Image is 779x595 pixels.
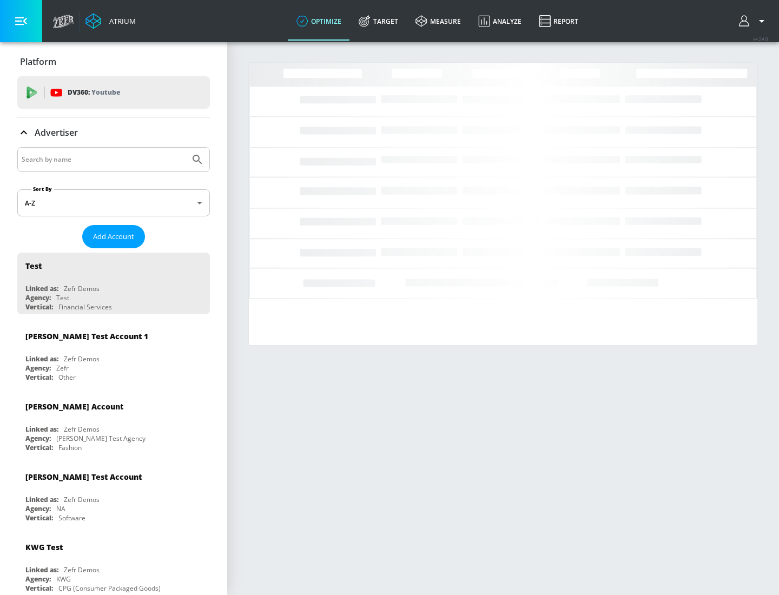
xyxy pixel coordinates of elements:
div: Agency: [25,574,51,584]
label: Sort By [31,186,54,193]
span: v 4.24.0 [753,36,768,42]
div: Atrium [105,16,136,26]
a: Report [530,2,587,41]
div: CPG (Consumer Packaged Goods) [58,584,161,593]
div: Financial Services [58,302,112,312]
div: Fashion [58,443,82,452]
a: Target [350,2,407,41]
a: measure [407,2,470,41]
div: Zefr Demos [64,495,100,504]
div: Linked as: [25,565,58,574]
div: Linked as: [25,425,58,434]
div: Vertical: [25,302,53,312]
span: Add Account [93,230,134,243]
div: KWG [56,574,71,584]
div: Vertical: [25,584,53,593]
div: TestLinked as:Zefr DemosAgency:TestVertical:Financial Services [17,253,210,314]
div: Vertical: [25,513,53,523]
div: Agency: [25,434,51,443]
div: [PERSON_NAME] Test AccountLinked as:Zefr DemosAgency:NAVertical:Software [17,464,210,525]
div: Software [58,513,85,523]
div: Advertiser [17,117,210,148]
div: A-Z [17,189,210,216]
p: Youtube [91,87,120,98]
div: Agency: [25,504,51,513]
a: optimize [288,2,350,41]
div: Linked as: [25,284,58,293]
p: Platform [20,56,56,68]
p: DV360: [68,87,120,98]
div: Test [25,261,42,271]
div: Vertical: [25,373,53,382]
div: NA [56,504,65,513]
div: Test [56,293,69,302]
div: [PERSON_NAME] Test Account [25,472,142,482]
div: Zefr Demos [64,354,100,363]
div: [PERSON_NAME] Test Account 1Linked as:Zefr DemosAgency:ZefrVertical:Other [17,323,210,385]
div: Other [58,373,76,382]
div: Zefr Demos [64,425,100,434]
div: DV360: Youtube [17,76,210,109]
div: Zefr Demos [64,565,100,574]
input: Search by name [22,153,186,167]
div: Platform [17,47,210,77]
div: [PERSON_NAME] AccountLinked as:Zefr DemosAgency:[PERSON_NAME] Test AgencyVertical:Fashion [17,393,210,455]
a: Analyze [470,2,530,41]
div: Agency: [25,363,51,373]
p: Advertiser [35,127,78,138]
div: Zefr Demos [64,284,100,293]
div: Zefr [56,363,69,373]
div: [PERSON_NAME] Test Agency [56,434,146,443]
div: [PERSON_NAME] Test Account 1 [25,331,148,341]
a: Atrium [85,13,136,29]
div: Linked as: [25,495,58,504]
button: Add Account [82,225,145,248]
div: [PERSON_NAME] Account [25,401,123,412]
div: Agency: [25,293,51,302]
div: KWG Test [25,542,63,552]
div: Vertical: [25,443,53,452]
div: Linked as: [25,354,58,363]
